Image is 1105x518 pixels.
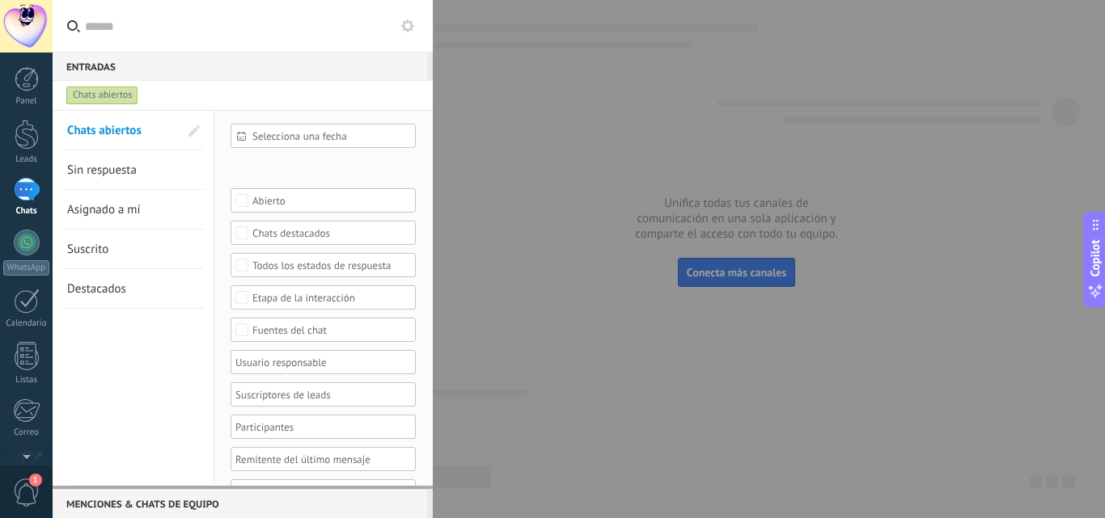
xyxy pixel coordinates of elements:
div: Todos los estados de respuesta [252,259,395,272]
div: Leads [3,154,50,165]
span: Asignado a mí [67,202,141,217]
div: Etapa de la interacción [252,292,395,304]
a: Suscrito [67,230,179,268]
li: Sin respuesta [63,150,203,190]
span: Sin respuesta [67,162,137,178]
span: Chats abiertos [67,123,142,138]
div: Fuentes del chat [252,324,395,336]
div: Panel [3,96,50,107]
span: Suscrito [67,242,108,257]
div: Chats abiertos [66,86,138,105]
li: Chats abiertos [63,111,203,150]
li: Asignado a mí [63,190,203,230]
a: Chats abiertos [67,111,179,150]
div: Chats [3,206,50,217]
div: Correo [3,427,50,438]
div: Abierto [252,195,395,207]
a: Sin respuesta [67,150,179,189]
div: Chats destacados [252,227,395,239]
div: Calendario [3,318,50,329]
div: Menciones & Chats de equipo [53,489,427,518]
li: Suscrito [63,230,203,269]
a: Destacados [67,269,179,308]
a: Asignado a mí [67,190,179,229]
li: Destacados [63,269,203,309]
div: Entradas [53,52,427,81]
span: 1 [29,474,42,486]
span: Copilot [1087,239,1103,276]
span: Destacados [67,281,126,297]
div: Listas [3,375,50,385]
div: WhatsApp [3,260,49,276]
span: Selecciona una fecha [252,130,407,142]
